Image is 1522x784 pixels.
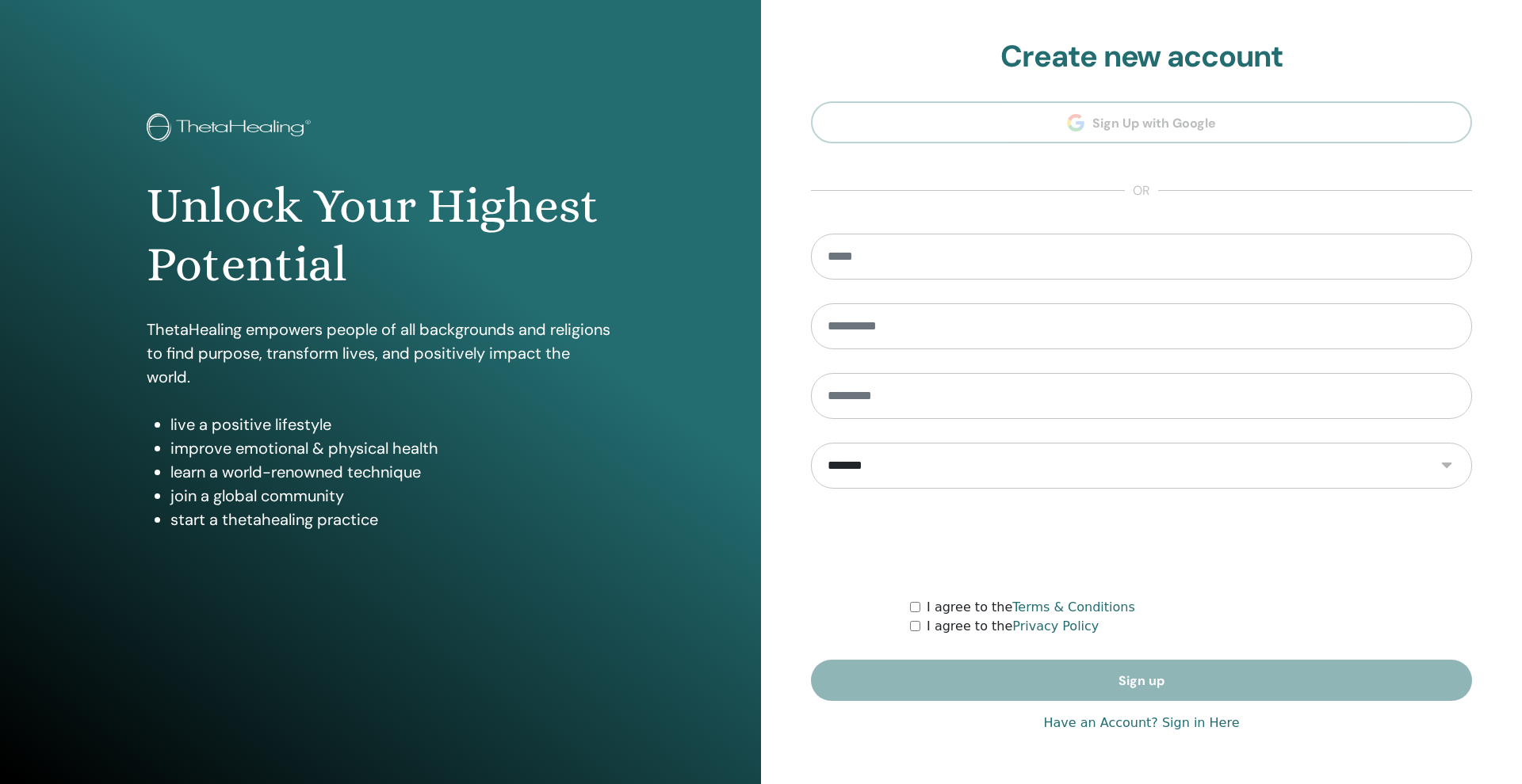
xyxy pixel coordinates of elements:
[1012,618,1099,634] a: Privacy Policy
[927,617,1099,636] label: I agree to the
[170,460,614,484] li: learn a world-renowned technique
[1125,181,1158,200] span: or
[147,177,614,295] h1: Unlock Your Highest Potential
[1021,512,1262,574] iframe: reCAPTCHA
[1043,714,1239,733] a: Have an Account? Sign in Here
[170,436,614,460] li: improve emotional & physical health
[170,508,614,531] li: start a thetahealing practice
[811,39,1472,75] h2: Create new account
[147,318,614,389] p: ThetaHealing empowers people of all backgrounds and religions to find purpose, transform lives, a...
[170,413,614,436] li: live a positive lifestyle
[170,484,614,508] li: join a global community
[1012,599,1134,615] a: Terms & Conditions
[927,598,1135,617] label: I agree to the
